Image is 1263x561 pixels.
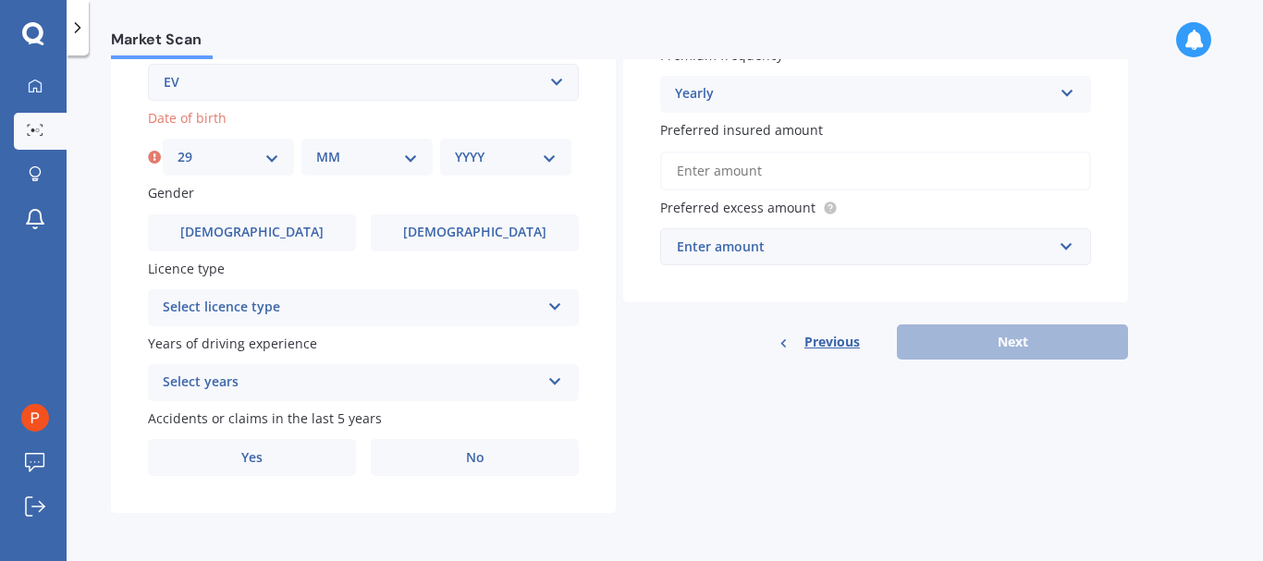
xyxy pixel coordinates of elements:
[148,260,225,277] span: Licence type
[163,372,540,394] div: Select years
[148,409,382,427] span: Accidents or claims in the last 5 years
[660,122,823,140] span: Preferred insured amount
[677,237,1052,257] div: Enter amount
[403,225,546,240] span: [DEMOGRAPHIC_DATA]
[163,297,540,319] div: Select licence type
[660,199,815,216] span: Preferred excess amount
[241,450,263,466] span: Yes
[148,335,317,352] span: Years of driving experience
[804,328,860,356] span: Previous
[21,404,49,432] img: ACg8ocJMCOLgRBJFKHlk9oavEYRxpvuYBfzC9qhp7I6LhBJxhT8bWQ=s96-c
[180,225,324,240] span: [DEMOGRAPHIC_DATA]
[148,109,227,127] span: Date of birth
[111,30,213,55] span: Market Scan
[466,450,484,466] span: No
[148,185,194,202] span: Gender
[660,152,1091,190] input: Enter amount
[675,83,1052,105] div: Yearly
